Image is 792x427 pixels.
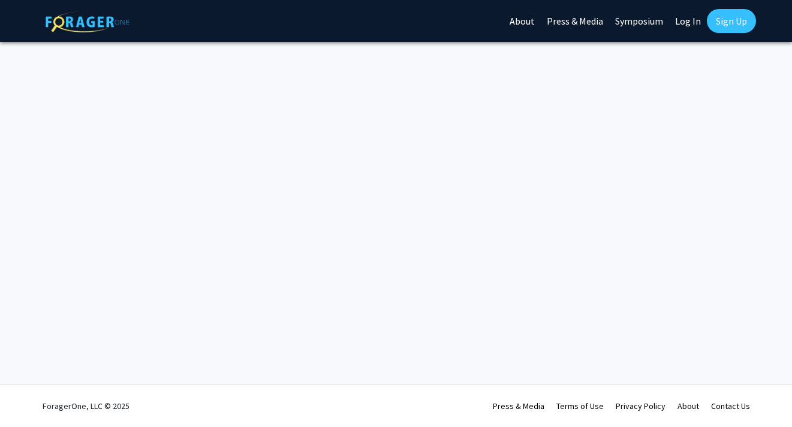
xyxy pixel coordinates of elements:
a: Sign Up [707,9,756,33]
div: ForagerOne, LLC © 2025 [43,385,130,427]
a: Privacy Policy [616,401,665,411]
a: Press & Media [493,401,544,411]
a: Terms of Use [556,401,604,411]
img: ForagerOne Logo [46,11,130,32]
a: Contact Us [711,401,750,411]
a: About [677,401,699,411]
